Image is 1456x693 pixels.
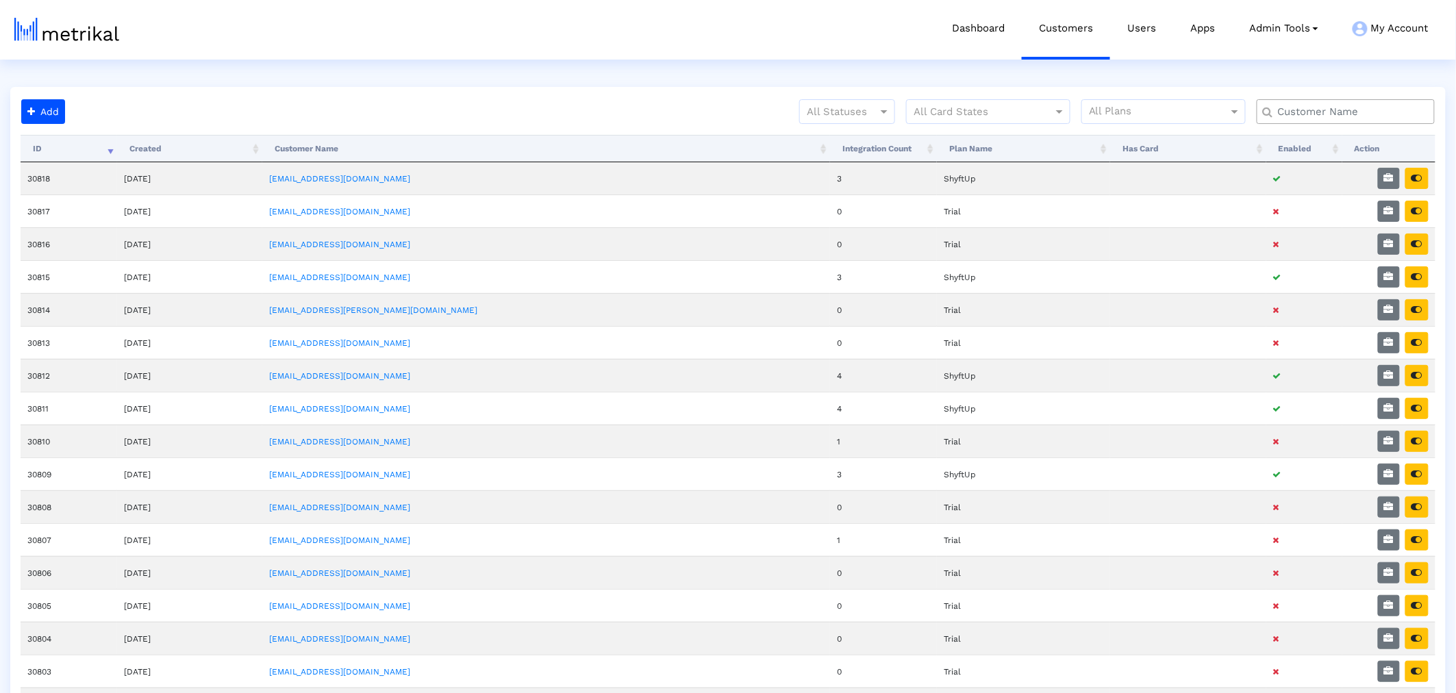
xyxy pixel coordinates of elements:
[117,135,262,162] th: Created: activate to sort column ascending
[914,103,1038,121] input: All Card States
[830,425,937,457] td: 1
[937,227,1110,260] td: Trial
[269,535,410,545] a: [EMAIL_ADDRESS][DOMAIN_NAME]
[830,622,937,655] td: 0
[937,523,1110,556] td: Trial
[117,490,262,523] td: [DATE]
[21,293,117,326] td: 30814
[21,194,117,227] td: 30817
[830,194,937,227] td: 0
[269,371,410,381] a: [EMAIL_ADDRESS][DOMAIN_NAME]
[21,622,117,655] td: 30804
[117,326,262,359] td: [DATE]
[937,359,1110,392] td: ShyftUp
[117,556,262,589] td: [DATE]
[269,404,410,414] a: [EMAIL_ADDRESS][DOMAIN_NAME]
[1268,105,1429,119] input: Customer Name
[937,622,1110,655] td: Trial
[830,556,937,589] td: 0
[830,655,937,688] td: 0
[830,490,937,523] td: 0
[269,503,410,512] a: [EMAIL_ADDRESS][DOMAIN_NAME]
[269,207,410,216] a: [EMAIL_ADDRESS][DOMAIN_NAME]
[830,359,937,392] td: 4
[937,655,1110,688] td: Trial
[830,293,937,326] td: 0
[1266,135,1342,162] th: Enabled: activate to sort column ascending
[117,293,262,326] td: [DATE]
[830,260,937,293] td: 3
[830,162,937,194] td: 3
[269,634,410,644] a: [EMAIL_ADDRESS][DOMAIN_NAME]
[117,622,262,655] td: [DATE]
[269,240,410,249] a: [EMAIL_ADDRESS][DOMAIN_NAME]
[117,392,262,425] td: [DATE]
[937,556,1110,589] td: Trial
[937,425,1110,457] td: Trial
[269,667,410,677] a: [EMAIL_ADDRESS][DOMAIN_NAME]
[117,260,262,293] td: [DATE]
[21,457,117,490] td: 30809
[1089,103,1231,121] input: All Plans
[937,457,1110,490] td: ShyftUp
[269,470,410,479] a: [EMAIL_ADDRESS][DOMAIN_NAME]
[21,655,117,688] td: 30803
[21,392,117,425] td: 30811
[21,425,117,457] td: 30810
[830,589,937,622] td: 0
[937,326,1110,359] td: Trial
[937,260,1110,293] td: ShyftUp
[1353,21,1368,36] img: my-account-menu-icon.png
[830,326,937,359] td: 0
[269,437,410,446] a: [EMAIL_ADDRESS][DOMAIN_NAME]
[1342,135,1435,162] th: Action
[117,359,262,392] td: [DATE]
[21,556,117,589] td: 30806
[21,135,117,162] th: ID: activate to sort column ascending
[937,293,1110,326] td: Trial
[262,135,830,162] th: Customer Name: activate to sort column ascending
[117,655,262,688] td: [DATE]
[269,273,410,282] a: [EMAIL_ADDRESS][DOMAIN_NAME]
[830,392,937,425] td: 4
[14,18,119,41] img: metrical-logo-light.png
[269,568,410,578] a: [EMAIL_ADDRESS][DOMAIN_NAME]
[937,490,1110,523] td: Trial
[269,174,410,184] a: [EMAIL_ADDRESS][DOMAIN_NAME]
[21,260,117,293] td: 30815
[21,99,65,124] button: Add
[269,338,410,348] a: [EMAIL_ADDRESS][DOMAIN_NAME]
[117,162,262,194] td: [DATE]
[21,589,117,622] td: 30805
[830,135,937,162] th: Integration Count: activate to sort column ascending
[269,601,410,611] a: [EMAIL_ADDRESS][DOMAIN_NAME]
[937,162,1110,194] td: ShyftUp
[117,425,262,457] td: [DATE]
[21,227,117,260] td: 30816
[117,523,262,556] td: [DATE]
[937,135,1110,162] th: Plan Name: activate to sort column ascending
[937,589,1110,622] td: Trial
[830,457,937,490] td: 3
[830,227,937,260] td: 0
[117,457,262,490] td: [DATE]
[937,194,1110,227] td: Trial
[21,326,117,359] td: 30813
[1110,135,1266,162] th: Has Card: activate to sort column ascending
[117,589,262,622] td: [DATE]
[21,490,117,523] td: 30808
[21,523,117,556] td: 30807
[937,392,1110,425] td: ShyftUp
[21,359,117,392] td: 30812
[21,162,117,194] td: 30818
[269,305,477,315] a: [EMAIL_ADDRESS][PERSON_NAME][DOMAIN_NAME]
[830,523,937,556] td: 1
[117,194,262,227] td: [DATE]
[117,227,262,260] td: [DATE]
